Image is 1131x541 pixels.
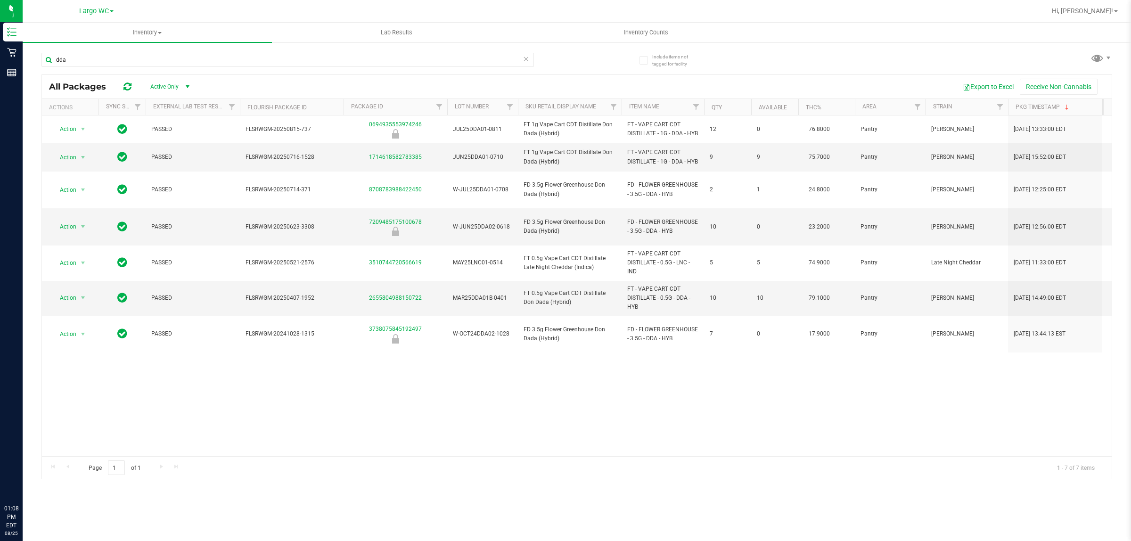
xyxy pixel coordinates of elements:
span: FT - VAPE CART CDT DISTILLATE - 1G - DDA - HYB [627,120,698,138]
span: 10 [710,294,746,303]
span: In Sync [117,256,127,269]
button: Receive Non-Cannabis [1020,79,1098,95]
a: Lab Results [272,23,521,42]
span: 1 [757,185,793,194]
span: [DATE] 11:33:00 EDT [1014,258,1066,267]
a: 3510744720566619 [369,259,422,266]
button: Export to Excel [957,79,1020,95]
span: FD - FLOWER GREENHOUSE - 3.5G - DDA - HYB [627,218,698,236]
a: THC% [806,104,821,111]
input: Search Package ID, Item Name, SKU, Lot or Part Number... [41,53,534,67]
span: [PERSON_NAME] [931,185,1002,194]
span: 23.2000 [804,220,835,234]
span: 79.1000 [804,291,835,305]
span: [PERSON_NAME] [931,329,1002,338]
span: JUL25DDA01-0811 [453,125,512,134]
span: select [77,256,89,270]
a: 7209485175100678 [369,219,422,225]
a: 8708783988422450 [369,186,422,193]
span: PASSED [151,258,234,267]
a: Qty [712,104,722,111]
span: 74.9000 [804,256,835,270]
a: Sync Status [106,103,142,110]
span: 10 [710,222,746,231]
span: Pantry [861,125,920,134]
span: Action [51,256,77,270]
div: Administrative Hold [342,334,449,344]
span: Action [51,123,77,136]
span: W-JUL25DDA01-0708 [453,185,512,194]
inline-svg: Retail [7,48,16,57]
span: PASSED [151,294,234,303]
a: 3738075845192497 [369,326,422,332]
span: select [77,183,89,197]
span: 0 [757,222,793,231]
span: [DATE] 12:25:00 EDT [1014,185,1066,194]
span: FT 0.5g Vape Cart CDT Distillate Don Dada (Hybrid) [524,289,616,307]
span: In Sync [117,150,127,164]
span: FD 3.5g Flower Greenhouse Don Dada (Hybrid) [524,325,616,343]
a: Area [862,103,877,110]
span: In Sync [117,123,127,136]
a: Available [759,104,787,111]
span: FT 1g Vape Cart CDT Distillate Don Dada (Hybrid) [524,120,616,138]
span: 1 - 7 of 7 items [1049,460,1102,475]
span: [DATE] 12:56:00 EDT [1014,222,1066,231]
span: PASSED [151,329,234,338]
a: Item Name [629,103,659,110]
span: 5 [710,258,746,267]
span: PASSED [151,125,234,134]
span: Pantry [861,329,920,338]
span: FT - VAPE CART CDT DISTILLATE - 0.5G - LNC - IND [627,249,698,277]
span: FT - VAPE CART CDT DISTILLATE - 0.5G - DDA - HYB [627,285,698,312]
span: select [77,328,89,341]
span: FLSRWGM-20250407-1952 [246,294,338,303]
span: [DATE] 14:49:00 EDT [1014,294,1066,303]
span: Page of 1 [81,460,148,475]
span: [PERSON_NAME] [931,222,1002,231]
div: Actions [49,104,95,111]
span: FLSRWGM-20250716-1528 [246,153,338,162]
a: Filter [688,99,704,115]
span: 24.8000 [804,183,835,197]
inline-svg: Inventory [7,27,16,37]
a: Filter [224,99,240,115]
span: W-OCT24DDA02-1028 [453,329,512,338]
div: Newly Received [342,129,449,139]
a: Strain [933,103,952,110]
span: Pantry [861,258,920,267]
span: [DATE] 13:33:00 EDT [1014,125,1066,134]
span: FT 1g Vape Cart CDT Distillate Don Dada (Hybrid) [524,148,616,166]
span: In Sync [117,220,127,233]
span: Pantry [861,185,920,194]
span: FD 3.5g Flower Greenhouse Don Dada (Hybrid) [524,218,616,236]
span: Lab Results [368,28,425,37]
span: 10 [757,294,793,303]
a: Filter [910,99,926,115]
span: select [77,151,89,164]
span: Action [51,291,77,304]
span: select [77,123,89,136]
span: Pantry [861,222,920,231]
span: Action [51,151,77,164]
iframe: Resource center [9,466,38,494]
span: 12 [710,125,746,134]
div: Administrative Hold [342,227,449,236]
a: Filter [130,99,146,115]
a: Flourish Package ID [247,104,307,111]
a: Filter [432,99,447,115]
span: [DATE] 13:44:13 EST [1014,329,1065,338]
span: 0 [757,329,793,338]
span: Late Night Cheddar [931,258,1002,267]
a: Inventory Counts [521,23,770,42]
span: 75.7000 [804,150,835,164]
span: FD - FLOWER GREENHOUSE - 3.5G - DDA - HYB [627,180,698,198]
span: Inventory [23,28,272,37]
span: Pantry [861,153,920,162]
span: 76.8000 [804,123,835,136]
inline-svg: Reports [7,68,16,77]
span: 9 [710,153,746,162]
iframe: Resource center unread badge [28,464,39,475]
span: PASSED [151,153,234,162]
span: MAR25DDA01B-0401 [453,294,512,303]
